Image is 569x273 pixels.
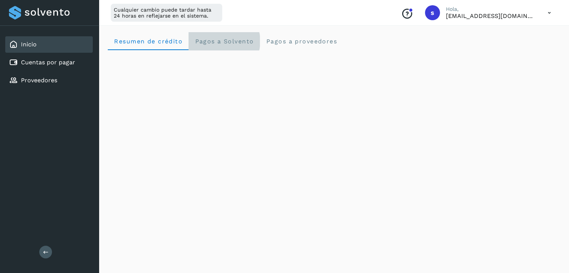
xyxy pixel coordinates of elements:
[5,54,93,71] div: Cuentas por pagar
[114,38,183,45] span: Resumen de crédito
[21,77,57,84] a: Proveedores
[21,41,37,48] a: Inicio
[5,72,93,89] div: Proveedores
[5,36,93,53] div: Inicio
[266,38,337,45] span: Pagos a proveedores
[21,59,75,66] a: Cuentas por pagar
[111,4,222,22] div: Cualquier cambio puede tardar hasta 24 horas en reflejarse en el sistema.
[446,6,536,12] p: Hola,
[446,12,536,19] p: selma@enviopack.com
[195,38,254,45] span: Pagos a Solvento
